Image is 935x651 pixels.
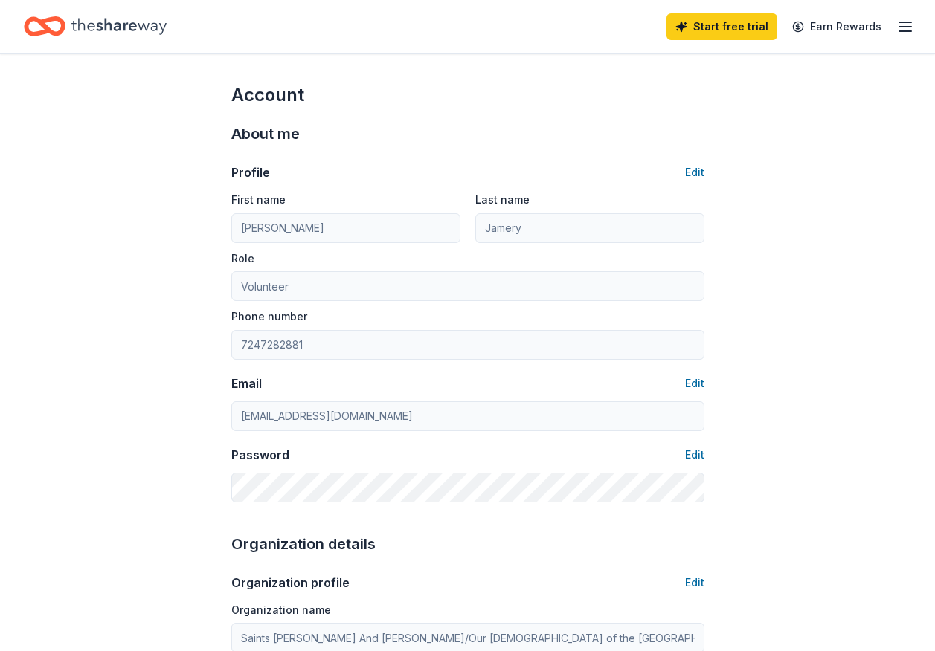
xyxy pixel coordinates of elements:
a: Earn Rewards [783,13,890,40]
label: Role [231,251,254,266]
a: Home [24,9,167,44]
div: Password [231,446,289,464]
div: Organization details [231,532,704,556]
div: Email [231,375,262,392]
div: About me [231,122,704,146]
button: Edit [685,574,704,592]
button: Edit [685,446,704,464]
label: First name [231,192,286,207]
div: Organization profile [231,574,350,592]
div: Profile [231,163,270,181]
label: Organization name [231,603,331,618]
label: Phone number [231,309,307,324]
div: Account [231,83,704,107]
label: Last name [475,192,530,207]
button: Edit [685,163,704,181]
button: Edit [685,375,704,392]
a: Start free trial [666,13,777,40]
